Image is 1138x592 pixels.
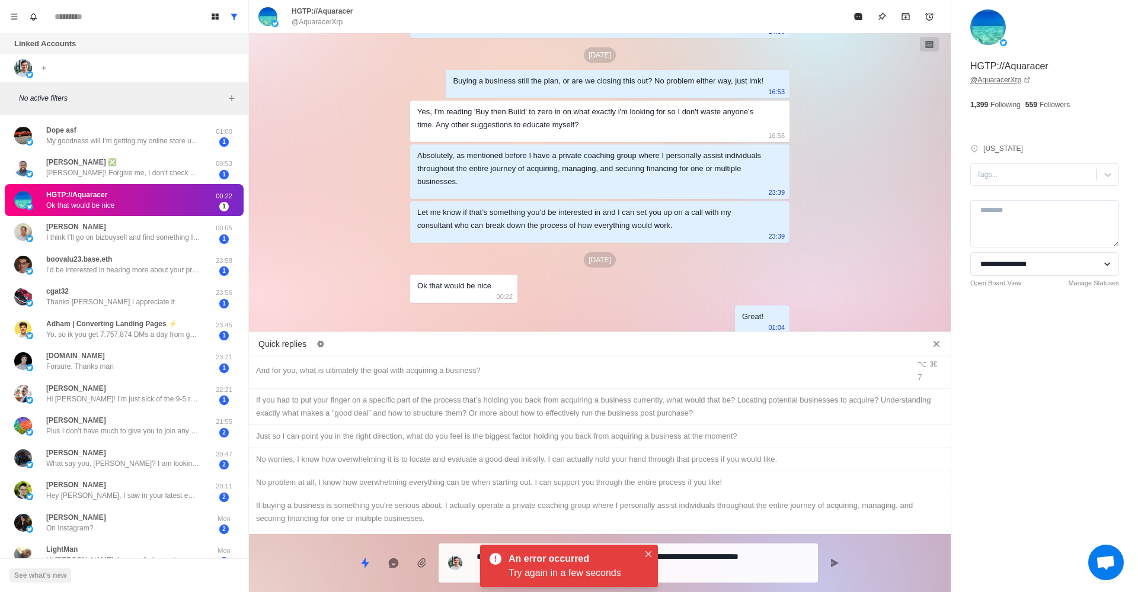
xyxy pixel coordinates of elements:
[870,5,894,28] button: Pin
[768,85,785,98] p: 16:53
[5,7,24,26] button: Menu
[219,428,229,437] span: 2
[271,20,279,27] img: picture
[256,364,902,377] div: And for you, what is ultimately the goal with acquiring a business?
[1000,39,1007,46] img: picture
[26,170,33,178] img: picture
[417,279,491,292] div: Ok that would be nice
[26,429,33,436] img: picture
[46,125,76,136] p: Dope asf
[26,526,33,533] img: picture
[46,415,106,426] p: [PERSON_NAME]
[26,364,33,371] img: picture
[256,394,944,420] div: If you had to put your finger on a specific part of the process that’s holding you back from acqu...
[46,200,114,211] p: Ok that would be nice
[46,232,200,243] p: I think I’ll go on bizbuysell and find something I like before we set up a call. Thank you
[46,157,117,168] p: [PERSON_NAME] ❎
[46,350,105,361] p: [DOMAIN_NAME]
[768,129,785,142] p: 16:56
[14,385,32,403] img: picture
[14,127,32,144] img: picture
[983,143,1023,154] p: [US_STATE]
[970,9,1006,45] img: picture
[46,383,106,394] p: [PERSON_NAME]
[584,252,616,268] p: [DATE]
[258,7,277,26] img: picture
[26,300,33,307] img: picture
[219,299,229,308] span: 1
[14,288,32,305] img: picture
[823,551,846,575] button: Send message
[14,352,32,370] img: picture
[219,395,229,405] span: 1
[219,137,229,147] span: 1
[14,514,32,532] img: picture
[14,481,32,499] img: picture
[258,338,306,350] p: Quick replies
[209,256,239,266] p: 23:58
[970,278,1021,288] a: Open Board View
[209,449,239,459] p: 20:47
[970,99,988,110] p: 1,399
[14,159,32,176] img: picture
[846,5,870,28] button: Mark as read
[37,61,51,75] button: Add account
[209,352,239,362] p: 23:21
[46,254,112,265] p: boovalu23.base.eth
[209,481,239,491] p: 20:11
[927,334,946,353] button: Close quick replies
[46,221,106,232] p: [PERSON_NAME]
[894,5,918,28] button: Archive
[219,525,229,534] span: 2
[1040,99,1070,110] p: Followers
[509,566,639,580] div: Try again in a few seconds
[256,499,944,525] div: If buying a business is something you're serious about, I actually operate a private coaching gro...
[219,202,229,211] span: 1
[292,6,353,17] p: HGTP://Aquaracer
[209,514,239,524] p: Mon
[641,547,656,561] button: Close
[970,59,1049,73] p: HGTP://Aquaracer
[46,426,200,436] p: Plus I don’t have much to give you to join any sort of program or anything. I see your content an...
[209,159,239,169] p: 00:53
[768,321,785,334] p: 01:04
[292,17,343,27] p: @AquaracerXrp
[768,230,785,243] p: 23:39
[225,91,239,105] button: Add filters
[14,59,32,77] img: picture
[206,7,225,26] button: Board View
[219,493,229,502] span: 2
[410,551,434,575] button: Add media
[46,286,69,297] p: cgat32
[46,329,200,340] p: Yo, so ik you get 7,757,874 DMs a day from guys offering stuff Still. I worked on AI video labs’ ...
[970,75,1031,85] a: @AquaracerXrp
[209,417,239,427] p: 21:55
[46,318,177,329] p: Adham | Converting Landing Pages ⚡️
[26,332,33,339] img: picture
[1088,545,1124,580] div: Open chat
[311,334,330,353] button: Edit quick replies
[1068,278,1119,288] a: Manage Statuses
[219,460,229,469] span: 2
[46,480,106,490] p: [PERSON_NAME]
[1025,99,1037,110] p: 559
[219,266,229,276] span: 1
[14,546,32,564] img: picture
[14,223,32,241] img: picture
[742,310,763,323] div: Great!
[46,361,114,372] p: Forsure. Thanks man
[46,448,106,458] p: [PERSON_NAME]
[14,191,32,209] img: picture
[26,397,33,404] img: picture
[353,551,377,575] button: Quick replies
[256,453,944,466] div: No worries, I know how overwhelming it is to locate and evaluate a good deal initially. I can act...
[209,320,239,330] p: 23:45
[219,234,229,244] span: 1
[225,7,244,26] button: Show all conversations
[768,186,785,199] p: 23:39
[14,449,32,467] img: picture
[46,555,200,565] p: Hi [PERSON_NAME], I am really happy to read you. Surely the way you could drop in business which ...
[26,203,33,210] img: picture
[14,320,32,338] img: picture
[26,461,33,468] img: picture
